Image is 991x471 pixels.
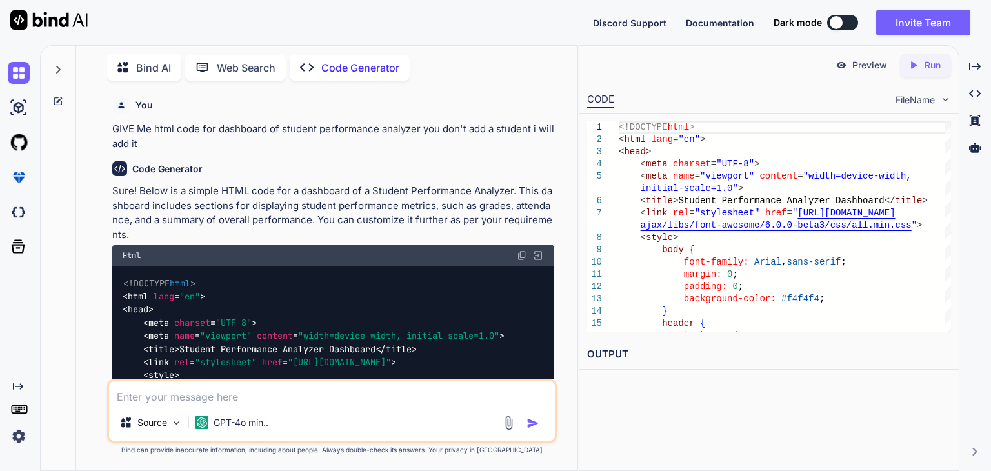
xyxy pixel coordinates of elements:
span: "en" [179,290,200,302]
p: Run [925,59,941,72]
h6: Code Generator [132,163,203,175]
img: attachment [501,416,516,430]
span: "UTF-8" [215,317,252,328]
span: background: [684,330,743,341]
div: 6 [587,195,602,207]
span: > [754,159,759,169]
span: > [923,195,928,206]
span: { [689,245,694,255]
img: Open in Browser [532,250,544,261]
p: Preview [852,59,887,72]
span: = [787,208,792,218]
span: lang [652,134,674,145]
p: GIVE Me html code for dashboard of student performance analyzer you don't add a student i will ad... [112,122,554,151]
h2: OUTPUT [579,339,959,370]
span: < [641,208,646,218]
span: "width=device-width, initial-scale=1.0" [298,330,499,342]
span: "stylesheet" [195,356,257,368]
div: 10 [587,256,602,268]
span: 0 [733,281,738,292]
span: link [646,208,668,218]
span: name [673,171,695,181]
span: [URL][DOMAIN_NAME] [797,208,895,218]
span: rel [673,208,689,218]
span: 0 [727,269,732,279]
div: 14 [587,305,602,317]
span: </ [885,195,896,206]
span: background-color: [684,294,776,304]
span: > [738,183,743,194]
div: 3 [587,146,602,158]
span: < > [143,343,179,355]
span: content [760,171,798,181]
img: Pick Models [171,417,182,428]
span: content [257,330,293,342]
span: rel [174,356,190,368]
span: < = = > [143,330,505,342]
span: style [646,232,673,243]
button: Discord Support [593,16,666,30]
span: Html [123,250,141,261]
span: initial-scale=1.0" [641,183,738,194]
img: darkCloudIdeIcon [8,201,30,223]
span: margin: [684,269,722,279]
span: "stylesheet" [695,208,760,218]
span: title [386,343,412,355]
span: html [624,134,646,145]
span: meta [148,317,169,328]
img: premium [8,166,30,188]
span: head [128,304,148,316]
button: Documentation [686,16,754,30]
span: < > [143,370,179,381]
span: style [148,370,174,381]
span: "viewport" [200,330,252,342]
span: > [673,232,678,243]
p: Web Search [217,60,275,75]
span: > [700,134,705,145]
span: < [619,146,624,157]
p: Code Generator [321,60,399,75]
p: GPT-4o min.. [214,416,268,429]
span: name [174,330,195,342]
span: < > [123,304,154,316]
span: title [896,195,923,206]
span: "width=device-width, [803,171,912,181]
img: ai-studio [8,97,30,119]
div: 15 [587,317,602,330]
span: = [797,171,803,181]
span: < = > [143,317,257,328]
div: 7 [587,207,602,219]
span: " [912,220,917,230]
img: GPT-4o mini [195,416,208,429]
span: FileName [896,94,935,106]
span: Arial [754,257,781,267]
div: 8 [587,232,602,244]
span: html [170,277,190,289]
span: > [673,195,678,206]
span: charset [673,159,711,169]
div: 16 [587,330,602,342]
span: link [148,356,169,368]
span: < [619,134,624,145]
div: 1 [587,121,602,134]
span: < [641,232,646,243]
span: = [689,208,694,218]
span: meta [646,171,668,181]
span: charset [174,317,210,328]
div: 11 [587,268,602,281]
div: 5 [587,170,602,183]
img: copy [517,250,527,261]
img: icon [526,417,539,430]
span: padding: [684,281,727,292]
span: Student Performance Analyzer Dashboard [679,195,885,206]
span: Discord Support [593,17,666,28]
span: "[URL][DOMAIN_NAME]" [288,356,391,368]
span: sans-serif [787,257,841,267]
span: , [781,257,786,267]
span: ; [841,257,846,267]
h6: You [135,99,153,112]
span: ; [787,330,792,341]
span: href [765,208,787,218]
img: chat [8,62,30,84]
span: ; [738,281,743,292]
